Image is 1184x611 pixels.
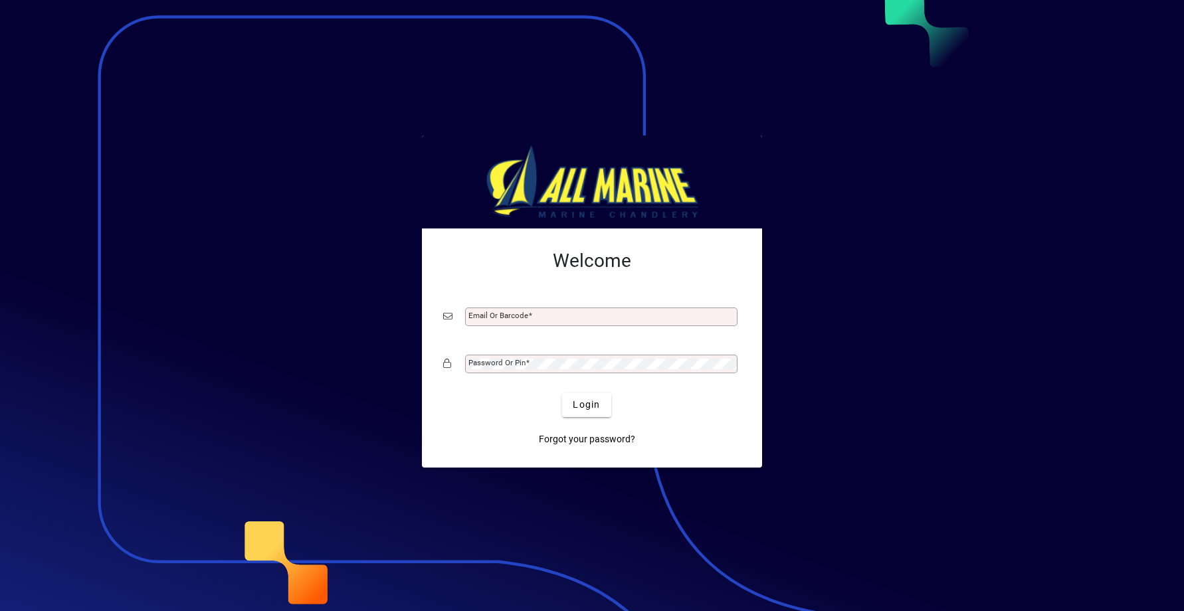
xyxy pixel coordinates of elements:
a: Forgot your password? [534,428,641,452]
span: Login [573,398,600,412]
mat-label: Email or Barcode [468,311,528,320]
mat-label: Password or Pin [468,358,526,367]
button: Login [562,393,611,417]
h2: Welcome [443,250,741,272]
span: Forgot your password? [539,432,635,446]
